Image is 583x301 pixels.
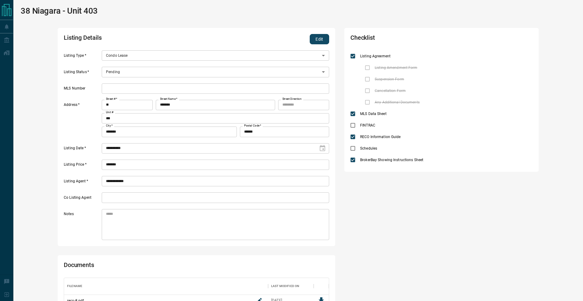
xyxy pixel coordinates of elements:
div: Filename [64,278,268,295]
span: FINTRAC [359,123,377,128]
label: Address [64,102,100,137]
span: Listing Agreement [359,53,392,59]
h2: Documents [64,261,223,272]
span: Cancellation Form [373,88,407,93]
div: Pending [102,67,329,77]
label: Listing Agent [64,179,100,187]
h2: Checklist [350,34,460,44]
label: Street Direction [282,97,302,101]
span: Any Additional Documents [373,100,421,105]
span: MLS Data Sheet [359,111,388,117]
div: Filename [67,278,82,295]
button: Edit [310,34,329,44]
label: Unit # [106,110,114,114]
label: City [106,124,113,128]
div: Last Modified On [271,278,299,295]
label: Listing Status [64,69,100,77]
span: Schedules [359,146,379,151]
span: Suspension Form [373,76,406,82]
span: RECO Information Guide [359,134,402,140]
label: Listing Price [64,162,100,170]
span: Listing Amendment Form [373,65,419,70]
label: Street Name [160,97,177,101]
label: Listing Date [64,146,100,154]
div: Condo Lease [102,50,329,61]
h1: 38 Niagara - Unit 403 [21,6,98,16]
label: Co Listing Agent [64,195,100,203]
label: Postal Code [244,124,261,128]
div: Last Modified On [268,278,314,295]
span: BrokerBay Showing Instructions Sheet [359,157,425,163]
h2: Listing Details [64,34,223,44]
label: Notes [64,211,100,240]
label: Listing Type [64,53,100,61]
label: MLS Number [64,86,100,94]
label: Street # [106,97,117,101]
